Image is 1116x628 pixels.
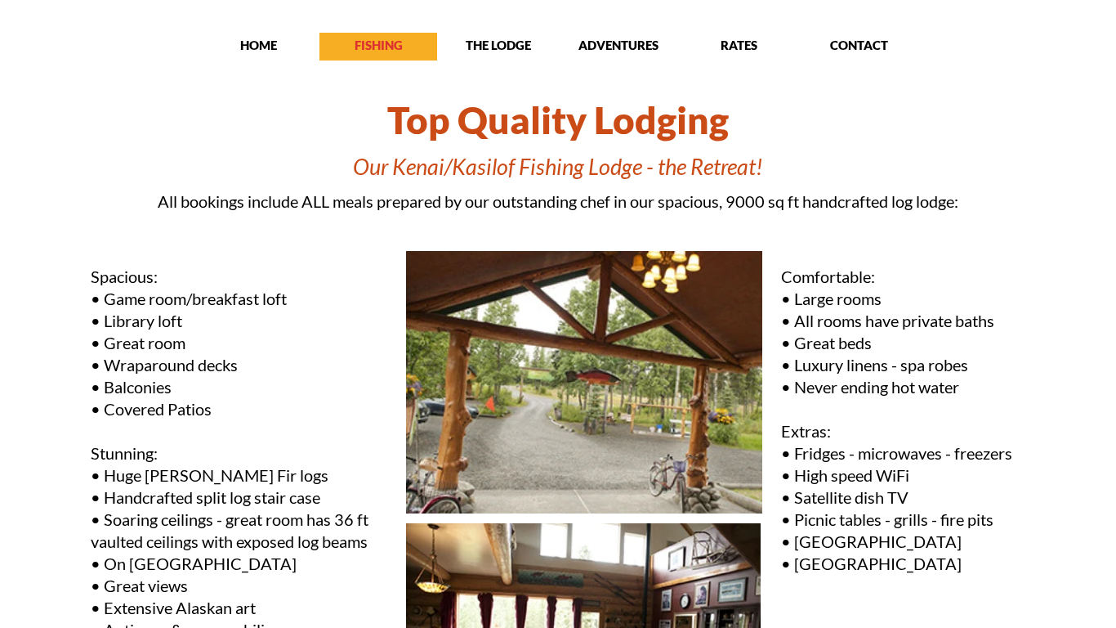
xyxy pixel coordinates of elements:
[91,266,390,288] p: Spacious:
[781,288,1027,310] p: • Large rooms
[91,398,390,420] p: • Covered Patios
[781,266,1027,288] p: Comfortable:
[91,310,390,332] p: • Library loft
[91,597,390,619] p: • Extensive Alaskan art
[91,354,390,376] p: • Wraparound decks
[781,442,1027,464] p: • Fridges - microwaves - freezers
[91,464,390,487] p: • Huge [PERSON_NAME] Fir logs
[199,37,317,53] p: HOME
[781,531,1027,553] p: • [GEOGRAPHIC_DATA]
[91,509,390,553] p: • Soaring ceilings - great room has 36 ft vaulted ceilings with exposed log beams
[68,91,1048,150] h1: Top Quality Lodging
[781,310,1027,332] p: • All rooms have private baths
[781,354,1027,376] p: • Luxury linens - spa robes
[68,191,1048,213] p: All bookings include ALL meals prepared by our outstanding chef in our spacious, 9000 sq ft handc...
[781,487,1027,509] p: • Satellite dish TV
[91,487,390,509] p: • Handcrafted split log stair case
[800,37,917,53] p: CONTACT
[91,553,390,575] p: • On [GEOGRAPHIC_DATA]
[319,37,437,53] p: FISHING
[68,150,1048,184] h1: Our Kenai/Kasilof Fishing Lodge - the Retreat!
[440,37,557,53] p: THE LODGE
[91,376,390,398] p: • Balconies
[781,553,1027,575] p: • [GEOGRAPHIC_DATA]
[781,376,1027,398] p: • Never ending hot water
[781,420,1027,442] p: Extras:
[91,575,390,597] p: • Great views
[781,332,1027,354] p: • Great beds
[91,288,390,310] p: • Game room/breakfast loft
[781,509,1027,531] p: • Picnic tables - grills - fire pits
[91,332,390,354] p: • Great room
[560,37,677,53] p: ADVENTURES
[680,37,797,53] p: RATES
[405,250,763,514] img: Entry to our Alaskan fishing lodge
[781,464,1027,487] p: • High speed WiFi
[91,442,390,464] p: Stunning:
